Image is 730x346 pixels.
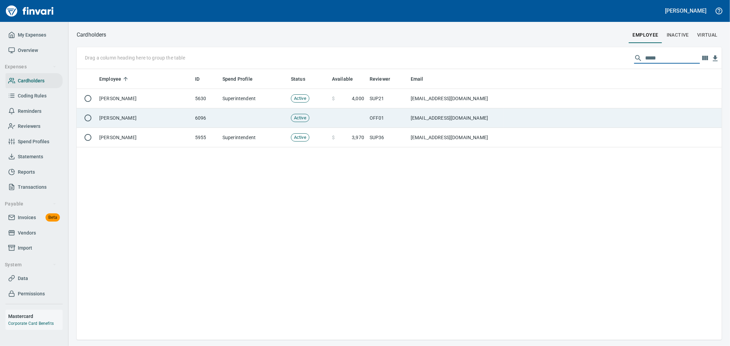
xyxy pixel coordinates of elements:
[5,104,63,119] a: Reminders
[5,63,56,71] span: Expenses
[367,108,408,128] td: OFF01
[18,92,47,100] span: Coding Rules
[18,46,38,55] span: Overview
[99,75,130,83] span: Employee
[2,61,59,73] button: Expenses
[5,271,63,286] a: Data
[352,134,364,141] span: 3,970
[5,286,63,302] a: Permissions
[5,43,63,58] a: Overview
[291,95,309,102] span: Active
[2,258,59,271] button: System
[5,179,63,195] a: Transactions
[18,77,44,85] span: Cardholders
[710,53,720,64] button: Download Table
[220,128,288,147] td: Superintendent
[291,75,314,83] span: Status
[332,75,362,83] span: Available
[85,54,185,61] p: Drag a column heading here to group the table
[18,274,28,283] span: Data
[18,183,47,191] span: Transactions
[18,290,45,298] span: Permissions
[18,122,40,131] span: Reviewers
[665,7,706,14] h5: [PERSON_NAME]
[5,27,63,43] a: My Expenses
[18,152,43,161] span: Statements
[370,75,399,83] span: Reviewer
[408,128,504,147] td: [EMAIL_ADDRESS][DOMAIN_NAME]
[5,149,63,164] a: Statements
[700,53,710,63] button: Choose columns to display
[97,89,192,108] td: [PERSON_NAME]
[195,75,208,83] span: ID
[192,128,220,147] td: 5955
[192,89,220,108] td: 5630
[411,75,432,83] span: Email
[408,108,504,128] td: [EMAIL_ADDRESS][DOMAIN_NAME]
[18,168,35,176] span: Reports
[18,244,32,252] span: Import
[291,115,309,121] span: Active
[5,164,63,180] a: Reports
[5,240,63,256] a: Import
[46,214,60,222] span: Beta
[5,225,63,241] a: Vendors
[222,75,253,83] span: Spend Profile
[18,213,36,222] span: Invoices
[8,312,63,320] h6: Mastercard
[18,229,36,237] span: Vendors
[664,5,708,16] button: [PERSON_NAME]
[5,119,63,134] a: Reviewers
[97,108,192,128] td: [PERSON_NAME]
[291,134,309,141] span: Active
[5,88,63,104] a: Coding Rules
[5,200,56,208] span: Payable
[352,95,364,102] span: 4,000
[220,89,288,108] td: Superintendent
[367,128,408,147] td: SUP36
[4,3,55,19] img: Finvari
[408,89,504,108] td: [EMAIL_ADDRESS][DOMAIN_NAME]
[99,75,121,83] span: Employee
[332,134,335,141] span: $
[5,73,63,89] a: Cardholders
[697,31,718,39] span: virtual
[367,89,408,108] td: SUP21
[5,261,56,269] span: System
[8,321,54,326] a: Corporate Card Benefits
[5,210,63,225] a: InvoicesBeta
[77,31,106,39] p: Cardholders
[18,137,49,146] span: Spend Profiles
[633,31,658,39] span: employee
[195,75,200,83] span: ID
[667,31,689,39] span: Inactive
[192,108,220,128] td: 6096
[2,198,59,210] button: Payable
[222,75,261,83] span: Spend Profile
[97,128,192,147] td: [PERSON_NAME]
[370,75,390,83] span: Reviewer
[332,75,353,83] span: Available
[291,75,305,83] span: Status
[18,31,46,39] span: My Expenses
[77,31,106,39] nav: breadcrumb
[411,75,423,83] span: Email
[18,107,41,116] span: Reminders
[332,95,335,102] span: $
[5,134,63,149] a: Spend Profiles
